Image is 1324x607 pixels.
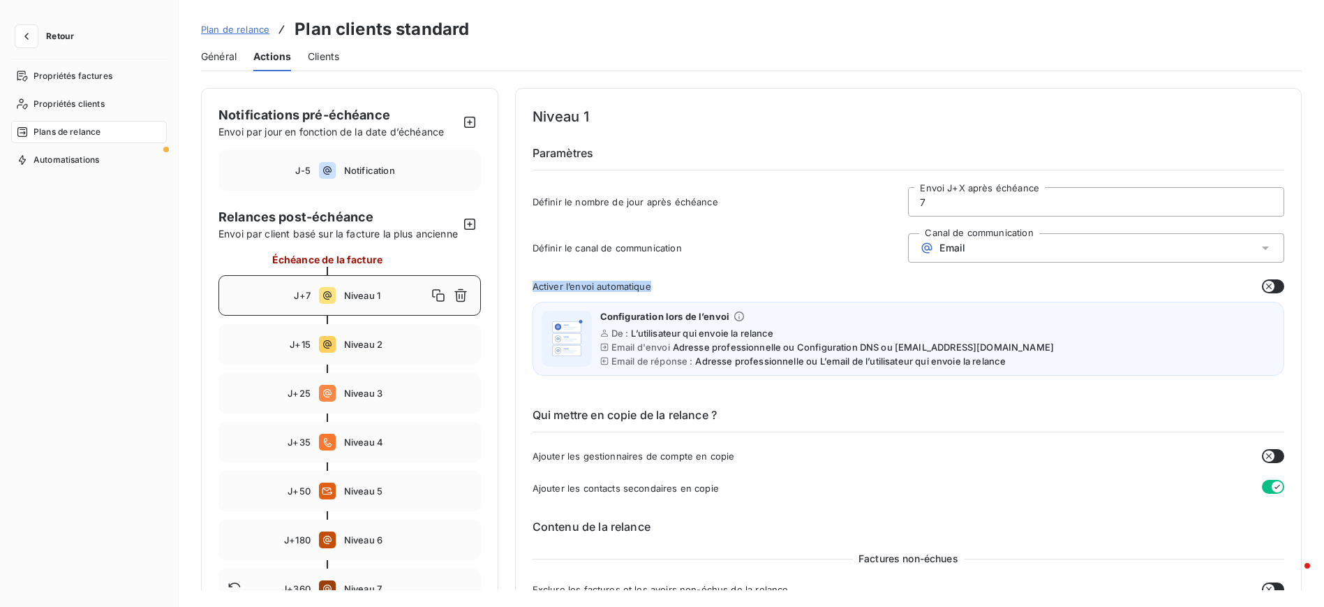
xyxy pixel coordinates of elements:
span: Niveau 6 [344,534,472,546]
span: Retour [46,32,74,41]
span: Email de réponse : [611,356,693,367]
span: Plans de relance [34,126,101,138]
span: Relances post-échéance [218,207,459,226]
span: Niveau 4 [344,437,472,448]
span: Niveau 3 [344,388,472,399]
a: Propriétés clients [11,93,167,115]
h3: Plan clients standard [295,17,469,42]
span: Notification [344,165,472,176]
span: Configuration lors de l’envoi [600,311,729,322]
span: L’utilisateur qui envoie la relance [631,328,773,339]
span: J+25 [288,388,311,399]
span: Automatisations [34,154,99,166]
a: Plans de relance [11,121,167,143]
span: J+360 [282,583,311,594]
span: Envoi par jour en fonction de la date d’échéance [218,126,444,138]
span: Activer l’envoi automatique [533,281,651,292]
span: Définir le nombre de jour après échéance [533,196,909,207]
h4: Niveau 1 [533,105,1284,128]
span: Envoi par client basé sur la facture la plus ancienne [218,226,459,241]
span: Niveau 1 [344,290,427,301]
button: Retour [11,25,85,47]
span: Niveau 7 [344,583,472,594]
iframe: Intercom live chat [1277,560,1310,593]
span: Factures non-échues [853,552,964,566]
span: Niveau 5 [344,485,472,497]
span: Actions [253,50,291,64]
a: Automatisations [11,149,167,171]
span: Exclure les factures et les avoirs non-échus de la relance [533,584,789,595]
span: Ajouter les gestionnaires de compte en copie [533,451,735,462]
h6: Contenu de la relance [533,518,1284,535]
span: Email d'envoi [611,342,670,353]
span: Adresse professionnelle ou Configuration DNS ou [EMAIL_ADDRESS][DOMAIN_NAME] [673,342,1054,353]
h6: Qui mettre en copie de la relance ? [533,407,1284,432]
h6: Paramètres [533,145,1284,170]
span: Niveau 2 [344,339,472,350]
span: De : [611,328,629,339]
span: J+50 [288,485,311,497]
span: Ajouter les contacts secondaires en copie [533,483,719,494]
span: J+35 [288,437,311,448]
a: Propriétés factures [11,65,167,87]
span: Notifications pré-échéance [218,108,390,122]
a: Plan de relance [201,22,269,36]
span: Clients [308,50,339,64]
span: J+7 [294,290,310,301]
span: J-5 [295,165,310,176]
span: Propriétés clients [34,98,105,110]
span: Plan de relance [201,24,269,35]
span: Propriétés factures [34,70,112,82]
span: Adresse professionnelle ou L’email de l’utilisateur qui envoie la relance [695,356,1006,367]
span: Échéance de la facture [272,252,382,267]
span: Définir le canal de communication [533,242,909,254]
span: J+180 [284,534,311,546]
img: illustration helper email [544,316,589,361]
span: Email [939,242,965,254]
span: J+15 [290,339,311,350]
span: Général [201,50,237,64]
